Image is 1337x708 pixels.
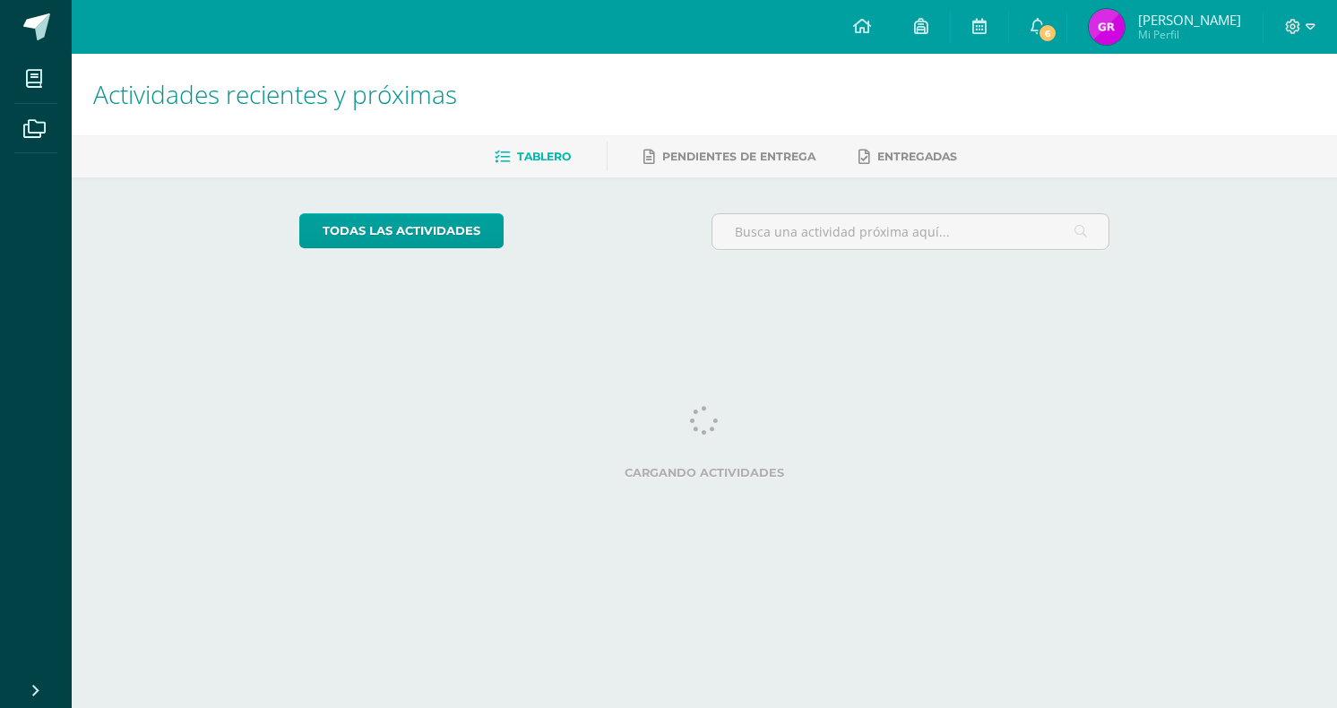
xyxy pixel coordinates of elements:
span: Actividades recientes y próximas [93,77,457,111]
input: Busca una actividad próxima aquí... [712,214,1109,249]
img: b01009878a72500f6991b922b7a1ec56.png [1089,9,1125,45]
span: Mi Perfil [1138,27,1241,42]
label: Cargando actividades [299,466,1110,479]
a: Tablero [495,142,571,171]
span: [PERSON_NAME] [1138,11,1241,29]
span: Pendientes de entrega [662,150,815,163]
a: Pendientes de entrega [643,142,815,171]
a: Entregadas [858,142,957,171]
span: Tablero [517,150,571,163]
span: Entregadas [877,150,957,163]
span: 6 [1038,23,1057,43]
a: todas las Actividades [299,213,504,248]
